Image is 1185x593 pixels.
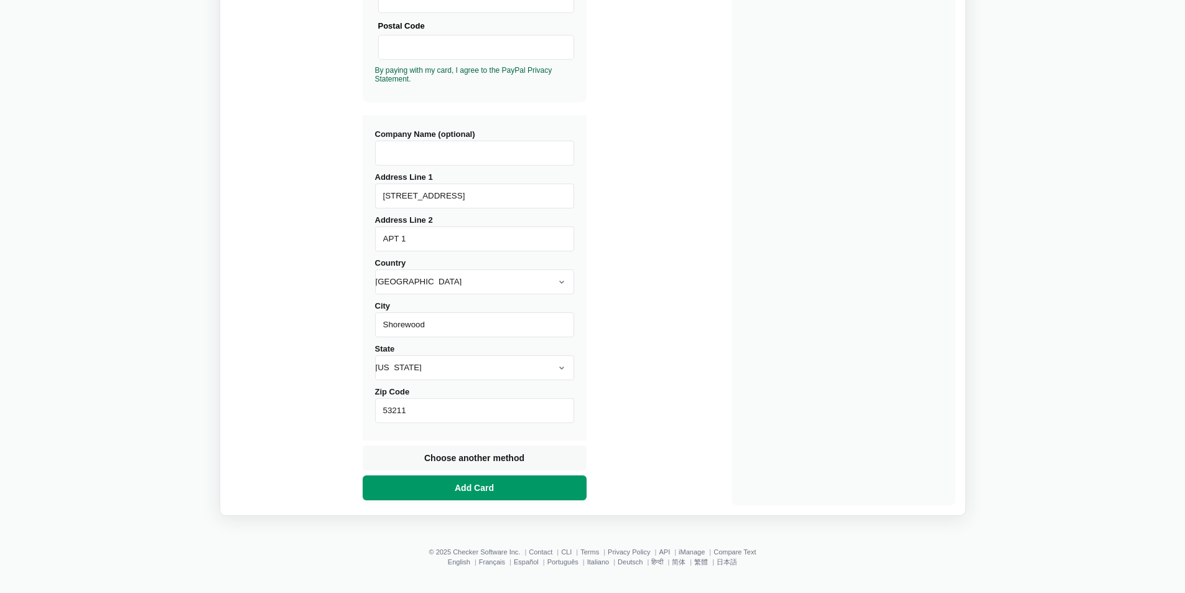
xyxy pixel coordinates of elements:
a: Español [514,558,539,566]
span: Choose another method [422,452,527,464]
span: Add Card [452,482,496,494]
a: Terms [580,548,599,556]
label: Address Line 1 [375,172,574,208]
button: Add Card [363,475,587,500]
select: State [375,355,574,380]
select: Country [375,269,574,294]
a: 繁體 [694,558,708,566]
input: City [375,312,574,337]
a: CLI [561,548,572,556]
label: Country [375,258,574,294]
a: 简体 [672,558,685,566]
li: © 2025 Checker Software Inc. [429,548,529,556]
a: Français [479,558,505,566]
label: State [375,344,574,380]
a: हिन्दी [651,558,663,566]
a: Privacy Policy [608,548,650,556]
a: Compare Text [713,548,756,556]
iframe: Secure Credit Card Frame - Postal Code [384,35,569,59]
a: API [659,548,670,556]
a: English [448,558,470,566]
a: Português [547,558,579,566]
a: 日本語 [717,558,737,566]
a: Contact [529,548,552,556]
label: Company Name (optional) [375,129,574,166]
div: Postal Code [378,19,574,32]
input: Address Line 2 [375,226,574,251]
a: By paying with my card, I agree to the PayPal Privacy Statement. [375,66,552,83]
input: Address Line 1 [375,184,574,208]
button: Choose another method [363,446,587,470]
a: iManage [679,548,705,556]
label: Zip Code [375,387,574,423]
a: Italiano [587,558,609,566]
a: Deutsch [618,558,643,566]
input: Zip Code [375,398,574,423]
label: City [375,301,574,337]
label: Address Line 2 [375,215,574,251]
input: Company Name (optional) [375,141,574,166]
